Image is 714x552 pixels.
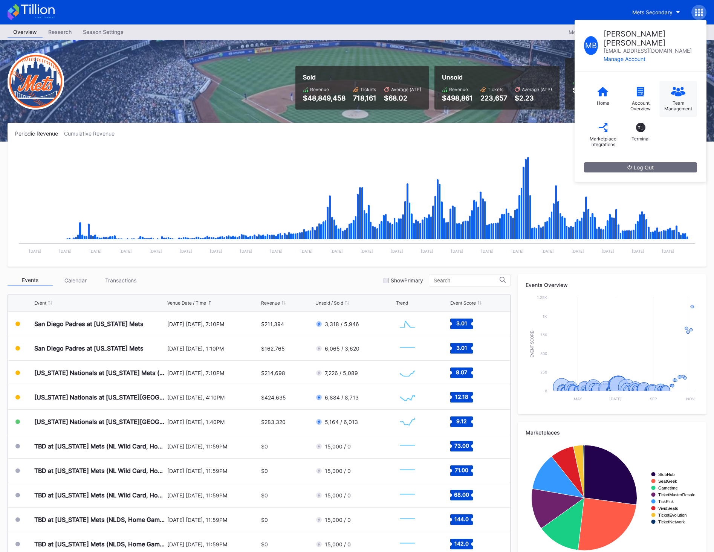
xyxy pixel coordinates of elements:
div: Research [43,26,77,37]
text: 144.0 [454,516,469,522]
div: Mets Secondary [632,9,673,15]
text: [DATE] [662,249,674,253]
div: Unsold / Sold [315,300,343,306]
div: Log Out [627,164,654,171]
div: Marketplaces [526,429,699,436]
text: [DATE] [29,249,41,253]
svg: Chart title [396,363,419,382]
text: [DATE] [89,249,102,253]
text: [DATE] [632,249,644,253]
div: [DATE] [DATE], 4:10PM [167,394,259,401]
div: 718,161 [353,94,376,102]
input: Search [434,278,500,284]
div: [EMAIL_ADDRESS][DOMAIN_NAME] [604,47,697,54]
svg: Chart title [396,314,419,333]
text: [DATE] [541,249,554,253]
div: [DATE] [DATE], 11:59PM [167,517,259,523]
div: [DATE] [DATE], 11:59PM [167,541,259,547]
text: 250 [540,370,547,374]
div: Terminal [631,136,650,142]
div: [DATE] [DATE], 11:59PM [167,468,259,474]
div: TBD at [US_STATE] Mets (NL Wild Card, Home Game 3) (If Necessary) [34,491,165,499]
div: [DATE] [DATE], 7:10PM [167,370,259,376]
div: Venue Date / Time [167,300,206,306]
div: Average (ATP) [522,87,552,92]
svg: Chart title [396,339,419,358]
text: TicketNetwork [658,520,685,524]
a: Overview [8,26,43,38]
text: 500 [540,351,547,356]
text: [DATE] [451,249,463,253]
text: 1k [543,314,547,319]
text: 8.07 [456,369,467,375]
text: 1.25k [537,295,547,300]
div: T_ [636,123,645,132]
button: Log Out [584,162,697,172]
text: 73.00 [454,442,469,449]
div: $48,849,458 [303,94,346,102]
div: $283,320 [261,419,286,425]
div: $214,698 [261,370,285,376]
div: Transactions [98,274,143,286]
text: [DATE] [391,249,403,253]
div: 15,000 / 0 [325,468,351,474]
div: $162,765 [261,345,285,352]
div: 15,000 / 0 [325,517,351,523]
text: [DATE] [59,249,72,253]
text: 3.01 [456,320,467,326]
div: [US_STATE] Nationals at [US_STATE][GEOGRAPHIC_DATA] (Long Sleeve T-Shirt Giveaway) [34,393,165,401]
svg: Chart title [396,461,419,480]
div: [DATE] [DATE], 1:40PM [167,419,259,425]
div: Tickets [360,87,376,92]
text: Gametime [658,486,678,490]
svg: Chart title [396,510,419,529]
div: Team Management [663,100,693,111]
div: 223,657 [480,94,507,102]
div: Season Settings [77,26,129,37]
div: Event [34,300,46,306]
div: Events [8,274,53,286]
div: Revenue [449,87,468,92]
div: $36,236 [573,86,600,94]
div: 3,318 / 5,946 [325,321,359,327]
div: Event Score [450,300,476,306]
svg: Chart title [396,486,419,505]
text: May [574,396,582,401]
text: [DATE] [119,249,132,253]
div: M B [584,36,598,55]
svg: Chart title [396,412,419,431]
div: [DATE] [DATE], 7:10PM [167,321,259,327]
div: Show Primary [391,277,423,284]
div: TBD at [US_STATE] Mets (NLDS, Home Game 1) (If Necessary) (Date TBD) [34,516,165,523]
div: 6,065 / 3,620 [325,345,359,352]
svg: Chart title [396,388,419,407]
div: Revenue [310,87,329,92]
text: 750 [540,332,547,337]
svg: Chart title [15,146,699,259]
text: [DATE] [300,249,313,253]
div: Periodic Revenue [15,130,64,137]
text: [DATE] [210,249,222,253]
div: $2.23 [515,94,552,102]
div: [PERSON_NAME] [PERSON_NAME] [604,29,697,47]
text: VividSeats [658,506,678,511]
text: TicketMasterResale [658,493,695,497]
div: [US_STATE] Nationals at [US_STATE][GEOGRAPHIC_DATA] [34,418,165,425]
svg: Chart title [526,294,699,407]
div: [DATE] [DATE], 11:59PM [167,443,259,450]
div: $424,635 [261,394,286,401]
text: TickPick [658,499,674,504]
div: 6,884 / 8,713 [325,394,359,401]
text: Nov [686,396,695,401]
div: $68.02 [384,94,421,102]
text: [DATE] [150,249,162,253]
div: 15,000 / 0 [325,443,351,450]
div: Events Overview [526,282,699,288]
text: TicketEvolution [658,513,686,517]
div: $211,394 [261,321,284,327]
div: San Diego Padres at [US_STATE] Mets [34,320,144,328]
text: 12.18 [455,393,468,400]
text: SeatGeek [658,479,677,483]
div: [DATE] [DATE], 11:59PM [167,492,259,499]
